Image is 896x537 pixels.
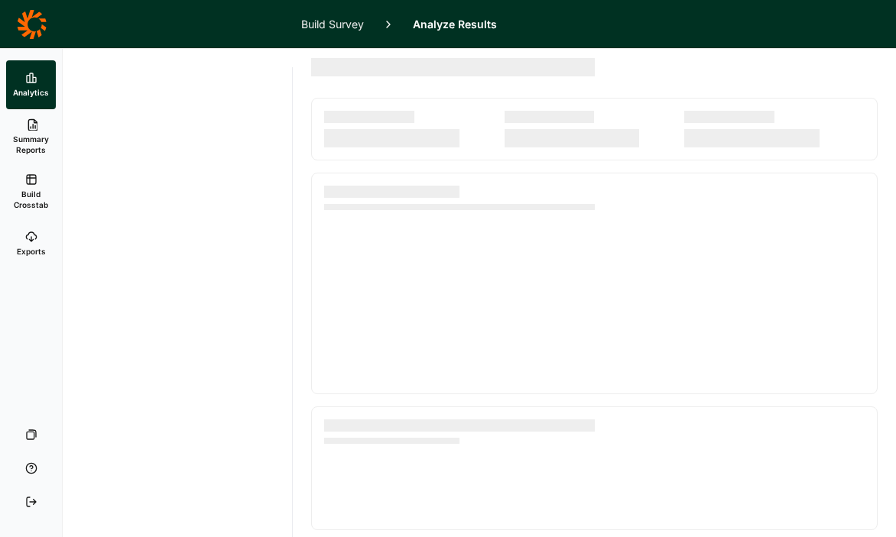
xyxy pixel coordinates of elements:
[6,109,56,164] a: Summary Reports
[6,164,56,219] a: Build Crosstab
[12,134,50,155] span: Summary Reports
[12,189,50,210] span: Build Crosstab
[6,219,56,268] a: Exports
[6,60,56,109] a: Analytics
[17,246,46,257] span: Exports
[13,87,49,98] span: Analytics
